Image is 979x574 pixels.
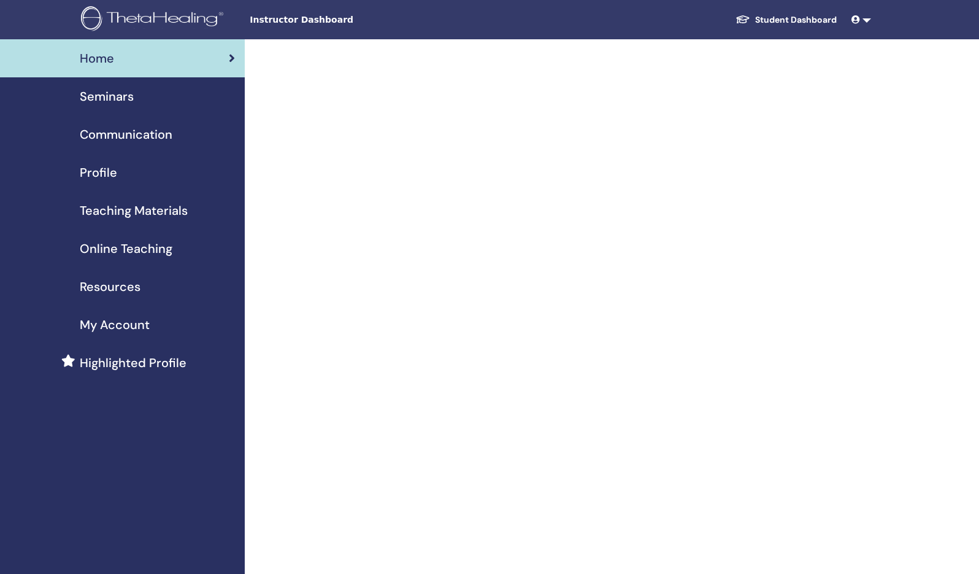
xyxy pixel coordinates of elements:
[250,14,434,26] span: Instructor Dashboard
[80,239,172,258] span: Online Teaching
[81,6,228,34] img: logo.png
[735,14,750,25] img: graduation-cap-white.svg
[80,87,134,106] span: Seminars
[80,49,114,68] span: Home
[80,125,172,144] span: Communication
[80,163,117,182] span: Profile
[80,354,186,372] span: Highlighted Profile
[726,9,847,31] a: Student Dashboard
[80,201,188,220] span: Teaching Materials
[80,277,140,296] span: Resources
[80,316,150,334] span: My Account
